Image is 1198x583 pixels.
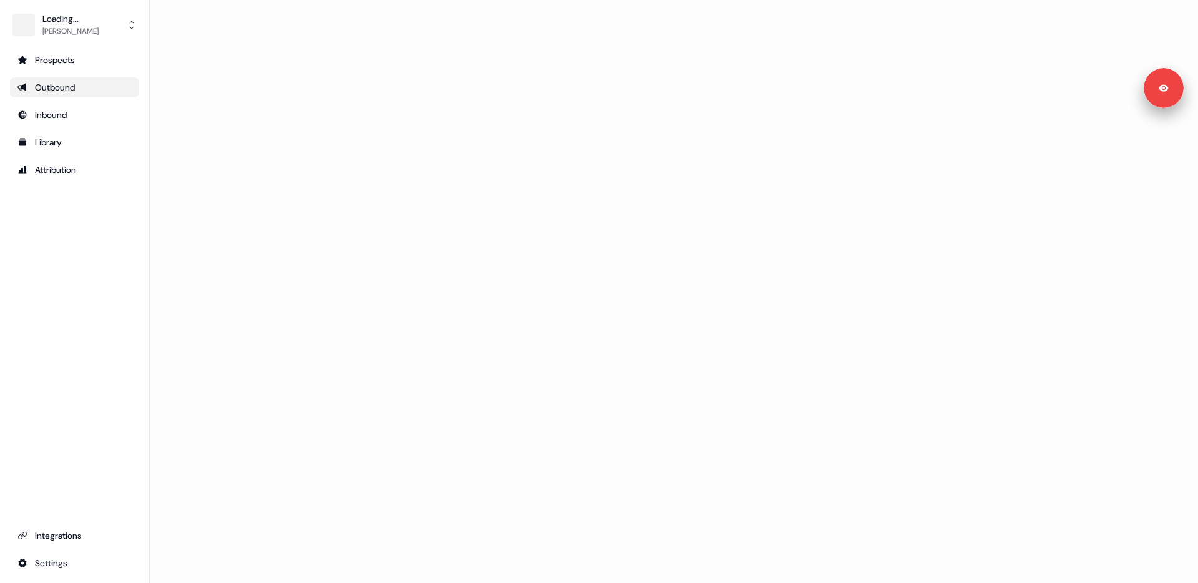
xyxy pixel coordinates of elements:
[10,160,139,180] a: Go to attribution
[10,553,139,573] a: Go to integrations
[10,10,139,40] button: Loading...[PERSON_NAME]
[10,50,139,70] a: Go to prospects
[17,529,132,542] div: Integrations
[42,25,99,37] div: [PERSON_NAME]
[17,109,132,121] div: Inbound
[10,105,139,125] a: Go to Inbound
[17,54,132,66] div: Prospects
[17,164,132,176] div: Attribution
[17,136,132,149] div: Library
[17,81,132,94] div: Outbound
[10,77,139,97] a: Go to outbound experience
[17,557,132,569] div: Settings
[10,526,139,546] a: Go to integrations
[42,12,99,25] div: Loading...
[10,132,139,152] a: Go to templates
